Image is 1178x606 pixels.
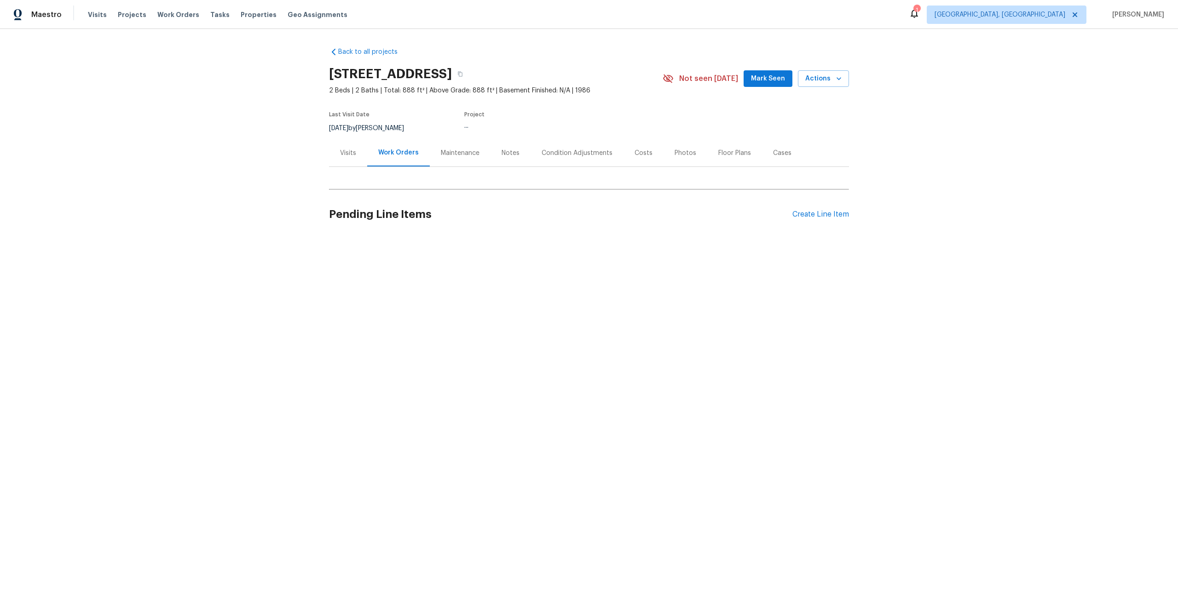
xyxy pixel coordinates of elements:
span: Actions [805,73,842,85]
div: Maintenance [441,149,479,158]
span: Properties [241,10,277,19]
div: Create Line Item [792,210,849,219]
h2: [STREET_ADDRESS] [329,69,452,79]
div: Floor Plans [718,149,751,158]
span: Tasks [210,11,230,18]
span: Maestro [31,10,62,19]
button: Actions [798,70,849,87]
span: [DATE] [329,125,348,131]
span: Mark Seen [751,73,785,85]
button: Copy Address [452,66,468,82]
div: Cases [773,149,791,158]
div: Notes [502,149,520,158]
span: Visits [88,10,107,19]
span: 2 Beds | 2 Baths | Total: 888 ft² | Above Grade: 888 ft² | Basement Finished: N/A | 1986 [329,86,663,95]
h2: Pending Line Items [329,193,792,236]
span: Projects [118,10,146,19]
div: Condition Adjustments [542,149,612,158]
div: Work Orders [378,148,419,157]
a: Back to all projects [329,47,417,57]
div: by [PERSON_NAME] [329,123,415,134]
span: [GEOGRAPHIC_DATA], [GEOGRAPHIC_DATA] [935,10,1065,19]
div: Costs [635,149,653,158]
button: Mark Seen [744,70,792,87]
span: Project [464,112,485,117]
div: ... [464,123,641,129]
span: Work Orders [157,10,199,19]
span: [PERSON_NAME] [1109,10,1164,19]
div: Photos [675,149,696,158]
div: 1 [913,6,920,15]
span: Not seen [DATE] [679,74,738,83]
span: Geo Assignments [288,10,347,19]
span: Last Visit Date [329,112,370,117]
div: Visits [340,149,356,158]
